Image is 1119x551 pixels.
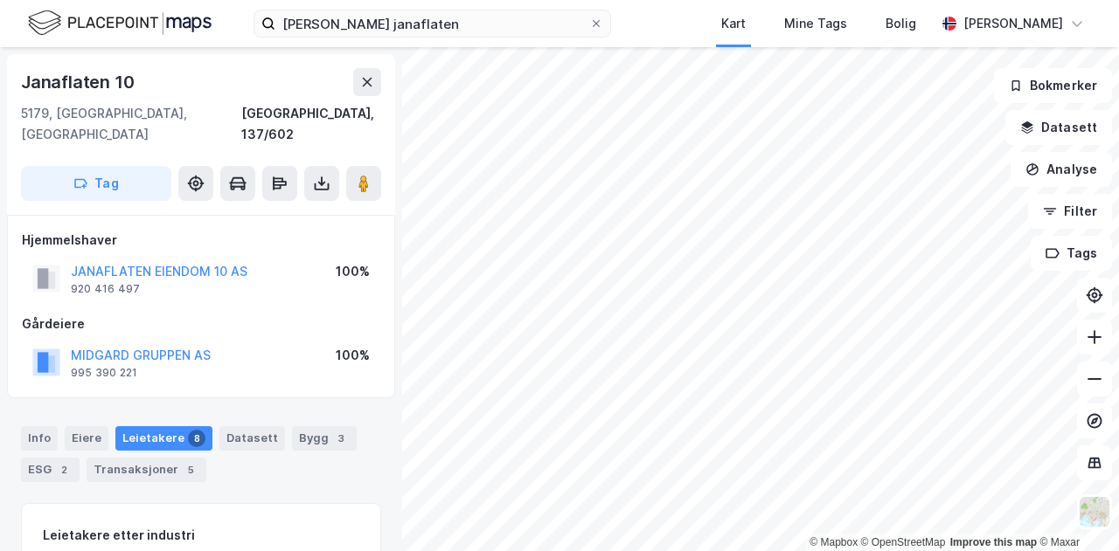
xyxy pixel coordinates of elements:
[810,536,858,548] a: Mapbox
[292,426,357,451] div: Bygg
[861,536,946,548] a: OpenStreetMap
[336,345,370,366] div: 100%
[1028,194,1112,229] button: Filter
[1032,467,1119,551] div: Kontrollprogram for chat
[28,8,212,38] img: logo.f888ab2527a4732fd821a326f86c7f29.svg
[188,430,205,447] div: 8
[1031,236,1112,271] button: Tags
[721,13,746,34] div: Kart
[886,13,916,34] div: Bolig
[21,426,58,451] div: Info
[21,68,137,96] div: Janaflaten 10
[182,461,199,479] div: 5
[332,430,350,447] div: 3
[21,103,241,145] div: 5179, [GEOGRAPHIC_DATA], [GEOGRAPHIC_DATA]
[336,261,370,282] div: 100%
[1005,110,1112,145] button: Datasett
[963,13,1063,34] div: [PERSON_NAME]
[71,366,137,380] div: 995 390 221
[1011,152,1112,187] button: Analyse
[784,13,847,34] div: Mine Tags
[219,426,285,451] div: Datasett
[1032,467,1119,551] iframe: Chat Widget
[950,536,1037,548] a: Improve this map
[65,426,108,451] div: Eiere
[22,230,380,251] div: Hjemmelshaver
[115,426,212,451] div: Leietakere
[21,166,171,201] button: Tag
[21,458,80,482] div: ESG
[87,458,206,482] div: Transaksjoner
[43,525,359,546] div: Leietakere etter industri
[241,103,381,145] div: [GEOGRAPHIC_DATA], 137/602
[55,461,73,479] div: 2
[22,313,380,334] div: Gårdeiere
[994,68,1112,103] button: Bokmerker
[71,282,140,296] div: 920 416 497
[275,10,589,37] input: Søk på adresse, matrikkel, gårdeiere, leietakere eller personer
